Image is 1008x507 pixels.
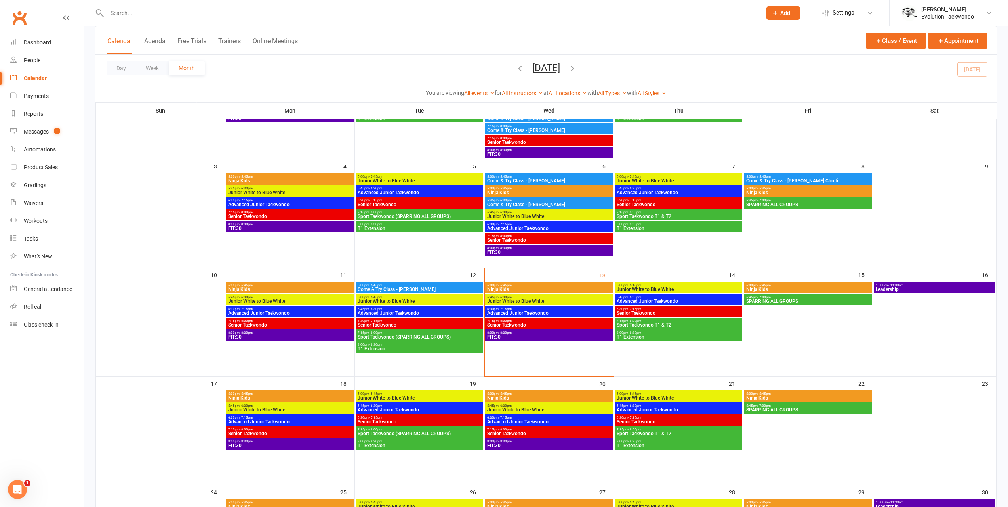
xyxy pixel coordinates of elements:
div: Class check-in [24,321,59,328]
span: 5:00pm [228,175,352,178]
span: Come & Try Class - [PERSON_NAME] [487,202,611,207]
span: Senior Taekwondo [616,202,741,207]
span: - 8:00pm [628,210,641,214]
span: 8:00pm [616,331,741,335]
button: [DATE] [532,62,560,73]
a: All Locations [549,90,587,96]
span: 5:00pm [746,187,870,190]
span: - 6:30pm [369,307,382,311]
span: 5:00pm [228,283,352,287]
span: - 5:45pm [240,283,253,287]
button: Calendar [107,37,132,54]
span: 6:30pm [228,307,352,311]
div: Dashboard [24,39,51,46]
span: 7:15pm [616,428,741,431]
span: 1 [54,128,60,134]
span: - 6:30pm [499,210,512,214]
div: 6 [602,159,614,172]
span: Leadership [875,287,994,292]
th: Wed [484,102,614,119]
a: All events [464,90,495,96]
span: 8:00pm [616,222,741,226]
span: - 5:45pm [369,392,382,396]
span: - 7:15pm [369,199,382,202]
span: 5:45pm [616,187,741,190]
span: Advanced Junior Taekwondo [616,190,741,195]
span: - 5:45pm [758,283,771,287]
span: T1 Extension [616,226,741,231]
span: T1 Extension [357,226,482,231]
a: Dashboard [10,34,84,52]
span: 8:00pm [487,246,611,250]
span: - 7:00pm [758,295,771,299]
a: Calendar [10,69,84,87]
span: SPARRING ALL GROUPS [746,202,870,207]
span: 5:45pm [487,210,611,214]
span: Senior Taekwondo [357,202,482,207]
a: General attendance kiosk mode [10,280,84,298]
button: Month [169,61,205,75]
div: 7 [732,159,743,172]
div: 22 [858,377,873,390]
span: - 7:15pm [240,307,253,311]
span: 5:00pm [357,175,482,178]
span: - 7:15pm [240,199,253,202]
span: - 8:00pm [240,210,253,214]
span: SPARRING ALL GROUPS [746,408,870,412]
div: 11 [340,268,354,281]
span: Ninja Kids [487,190,611,195]
button: Class / Event [866,33,926,49]
span: Advanced Junior Taekwondo [487,419,611,424]
a: What's New [10,248,84,266]
strong: for [495,90,502,96]
span: 6:30pm [487,307,611,311]
span: - 8:00pm [628,428,641,431]
span: - 6:30pm [499,295,512,299]
div: Workouts [24,218,48,224]
th: Fri [743,102,873,119]
span: - 6:30pm [240,187,253,190]
span: Senior Taekwondo [228,214,352,219]
span: 7:15pm [487,234,611,238]
strong: with [627,90,638,96]
span: - 7:00pm [758,199,771,202]
span: - 8:00pm [499,234,512,238]
span: - 6:30pm [628,295,641,299]
span: 5:00pm [357,392,482,396]
span: - 8:00pm [499,136,512,140]
span: 5:45pm [487,404,611,408]
span: Come & Try Class - [PERSON_NAME] [357,287,482,292]
span: 5:45pm [616,295,741,299]
span: - 5:45pm [369,175,382,178]
span: 5:00pm [228,392,352,396]
span: - 7:15pm [240,416,253,419]
button: Online Meetings [253,37,298,54]
span: 7:15pm [487,124,611,128]
a: Clubworx [10,8,29,28]
span: 7:15pm [357,210,482,214]
a: Workouts [10,212,84,230]
div: 16 [982,268,996,281]
span: SPARRING ALL GROUPS [746,299,870,304]
span: 5:00pm [746,283,870,287]
a: Automations [10,141,84,159]
span: - 8:30pm [369,343,382,346]
div: Roll call [24,304,42,310]
a: People [10,52,84,69]
span: Advanced Junior Taekwondo [487,226,611,231]
span: 7:15pm [357,428,482,431]
span: 5:45pm [746,404,870,408]
th: Tue [355,102,484,119]
span: 7:15pm [616,319,741,323]
span: - 5:45pm [369,283,382,287]
span: - 8:00pm [499,124,512,128]
span: 7:15pm [228,428,352,431]
span: Advanced Junior Taekwondo [228,311,352,316]
span: Advanced Junior Taekwondo [357,311,482,316]
span: - 6:30pm [628,187,641,190]
span: 5:00pm [616,283,741,287]
div: People [24,57,40,63]
div: 10 [211,268,225,281]
span: - 8:00pm [240,428,253,431]
span: 7:15pm [357,331,482,335]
